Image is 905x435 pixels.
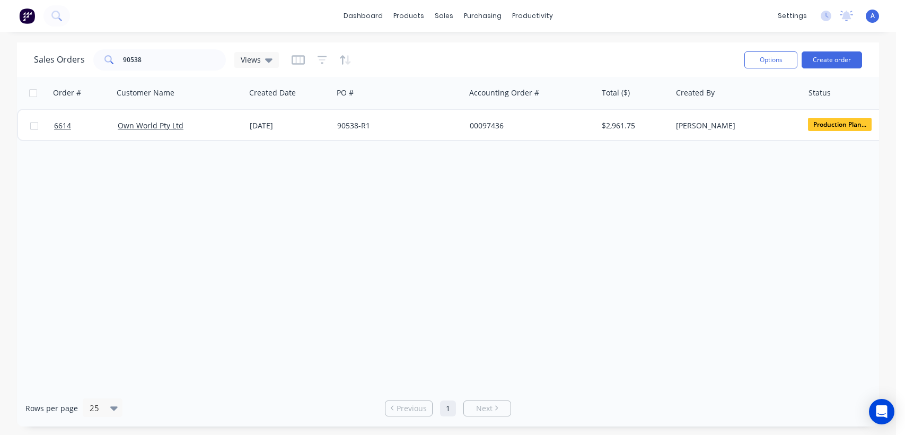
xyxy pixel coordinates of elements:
[676,120,794,131] div: [PERSON_NAME]
[459,8,507,24] div: purchasing
[676,88,715,98] div: Created By
[772,8,812,24] div: settings
[337,120,455,131] div: 90538-R1
[808,118,872,131] span: Production Plan...
[241,54,261,65] span: Views
[53,88,81,98] div: Order #
[469,88,539,98] div: Accounting Order #
[602,88,630,98] div: Total ($)
[744,51,797,68] button: Options
[118,120,183,130] a: Own World Pty Ltd
[54,110,118,142] a: 6614
[802,51,862,68] button: Create order
[249,88,296,98] div: Created Date
[388,8,429,24] div: products
[464,403,511,414] a: Next page
[602,120,664,131] div: $2,961.75
[470,120,587,131] div: 00097436
[381,401,515,416] ul: Pagination
[385,403,432,414] a: Previous page
[117,88,174,98] div: Customer Name
[476,403,493,414] span: Next
[809,88,831,98] div: Status
[338,8,388,24] a: dashboard
[250,120,329,131] div: [DATE]
[34,55,85,65] h1: Sales Orders
[337,88,354,98] div: PO #
[123,49,226,71] input: Search...
[507,8,558,24] div: productivity
[397,403,427,414] span: Previous
[869,399,894,424] div: Open Intercom Messenger
[54,120,71,131] span: 6614
[871,11,875,21] span: A
[19,8,35,24] img: Factory
[440,401,456,416] a: Page 1 is your current page
[429,8,459,24] div: sales
[25,403,78,414] span: Rows per page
